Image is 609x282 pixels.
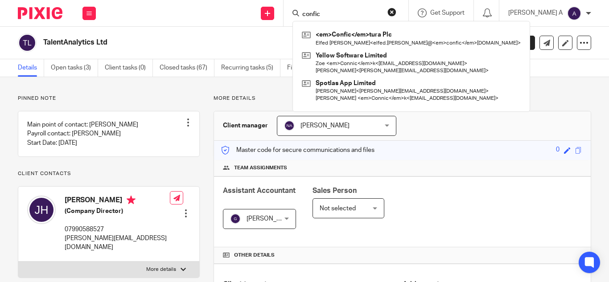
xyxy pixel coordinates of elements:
img: svg%3E [18,33,37,52]
img: svg%3E [27,196,56,224]
h4: [PERSON_NAME] [65,196,170,207]
h2: TalentAnalytics Ltd [43,38,385,47]
img: svg%3E [230,213,241,224]
img: svg%3E [284,120,295,131]
p: [PERSON_NAME] A [508,8,563,17]
span: Other details [234,252,275,259]
span: Get Support [430,10,465,16]
p: Pinned note [18,95,200,102]
span: Not selected [320,205,356,212]
a: Client tasks (0) [105,59,153,77]
p: Master code for secure communications and files [221,146,374,155]
a: Open tasks (3) [51,59,98,77]
a: Closed tasks (67) [160,59,214,77]
img: Pixie [18,7,62,19]
p: [PERSON_NAME][EMAIL_ADDRESS][DOMAIN_NAME] [65,234,170,252]
span: [PERSON_NAME] [300,123,350,129]
p: More details [146,266,176,273]
i: Primary [127,196,136,204]
p: 07990588527 [65,225,170,234]
span: Sales Person [313,187,357,194]
h5: (Company Director) [65,207,170,216]
p: More details [214,95,591,102]
input: Search [301,11,382,19]
a: Details [18,59,44,77]
button: Clear [387,8,396,16]
span: Assistant Accountant [223,187,296,194]
span: Team assignments [234,164,287,172]
h3: Client manager [223,121,268,130]
a: Files [287,59,307,77]
span: [PERSON_NAME] [247,216,296,222]
img: svg%3E [567,6,581,20]
div: 0 [556,145,560,155]
a: Recurring tasks (5) [221,59,280,77]
p: Client contacts [18,170,200,177]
